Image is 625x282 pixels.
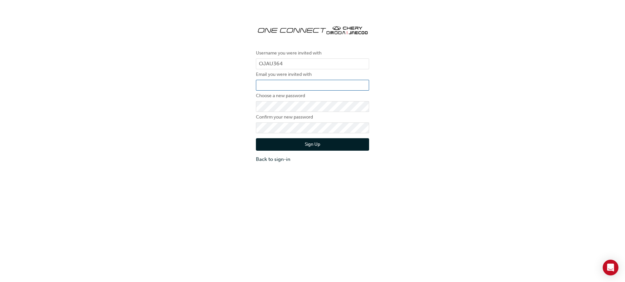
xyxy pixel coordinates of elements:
img: oneconnect [256,20,369,39]
label: Choose a new password [256,92,369,100]
button: Sign Up [256,138,369,151]
div: Open Intercom Messenger [603,260,618,275]
input: Username [256,58,369,70]
a: Back to sign-in [256,156,369,163]
label: Username you were invited with [256,49,369,57]
label: Confirm your new password [256,113,369,121]
label: Email you were invited with [256,71,369,78]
